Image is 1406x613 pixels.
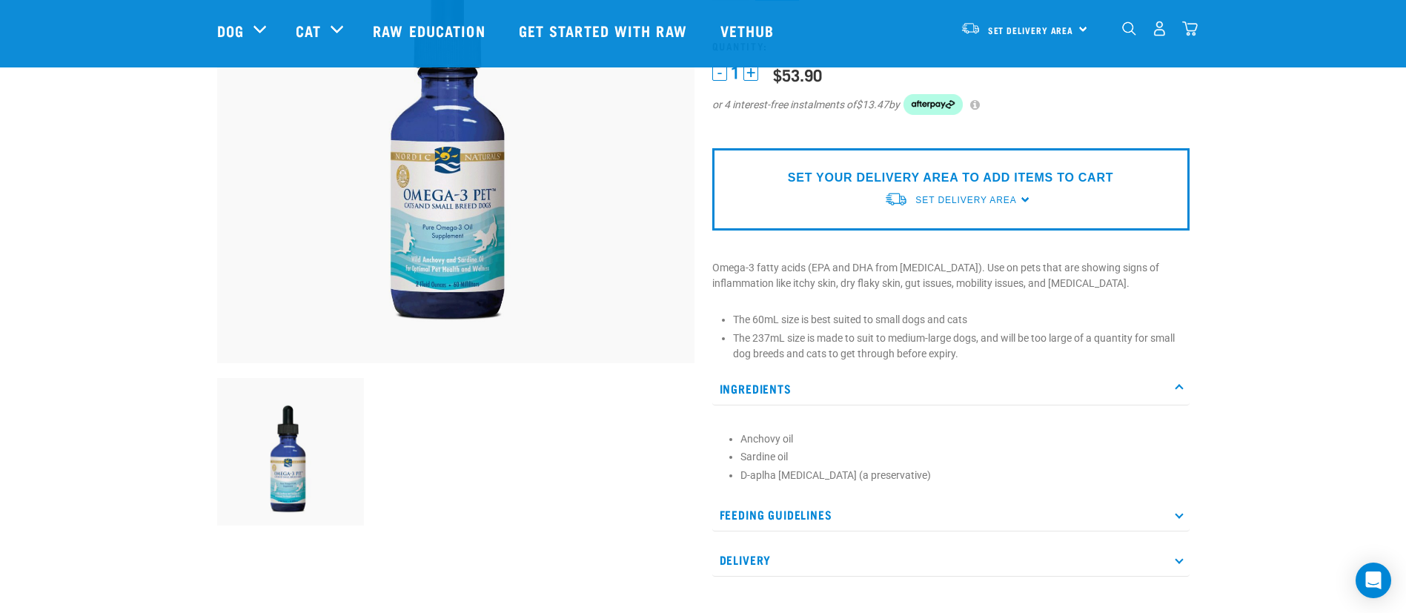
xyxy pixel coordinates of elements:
[712,372,1190,405] p: Ingredients
[706,1,793,60] a: Vethub
[504,1,706,60] a: Get started with Raw
[712,94,1190,115] div: or 4 interest-free instalments of by
[788,169,1113,187] p: SET YOUR DELIVERY AREA TO ADD ITEMS TO CART
[740,468,1182,483] li: D-aplha [MEDICAL_DATA] (a preservative)
[1182,21,1198,36] img: home-icon@2x.png
[1152,21,1167,36] img: user.png
[856,97,889,113] span: $13.47
[961,21,981,35] img: van-moving.png
[733,312,1190,328] li: The 60mL size is best suited to small dogs and cats
[884,191,908,207] img: van-moving.png
[1122,21,1136,36] img: home-icon-1@2x.png
[712,260,1190,291] p: Omega-3 fatty acids (EPA and DHA from [MEDICAL_DATA]). Use on pets that are showing signs of infl...
[903,94,963,115] img: Afterpay
[296,19,321,42] a: Cat
[773,65,822,84] div: $53.90
[988,27,1074,33] span: Set Delivery Area
[740,449,1182,465] li: Sardine oil
[740,431,1182,447] li: Anchovy oil
[733,331,1190,362] li: The 237mL size is made to suit to medium-large dogs, and will be too large of a quantity for smal...
[217,19,244,42] a: Dog
[915,195,1016,205] span: Set Delivery Area
[743,66,758,81] button: +
[358,1,503,60] a: Raw Education
[1356,563,1391,598] div: Open Intercom Messenger
[712,543,1190,577] p: Delivery
[217,378,365,526] img: Bottle Of 60ml Omega3 For Pets
[712,498,1190,531] p: Feeding Guidelines
[731,65,740,81] span: 1
[712,66,727,81] button: -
